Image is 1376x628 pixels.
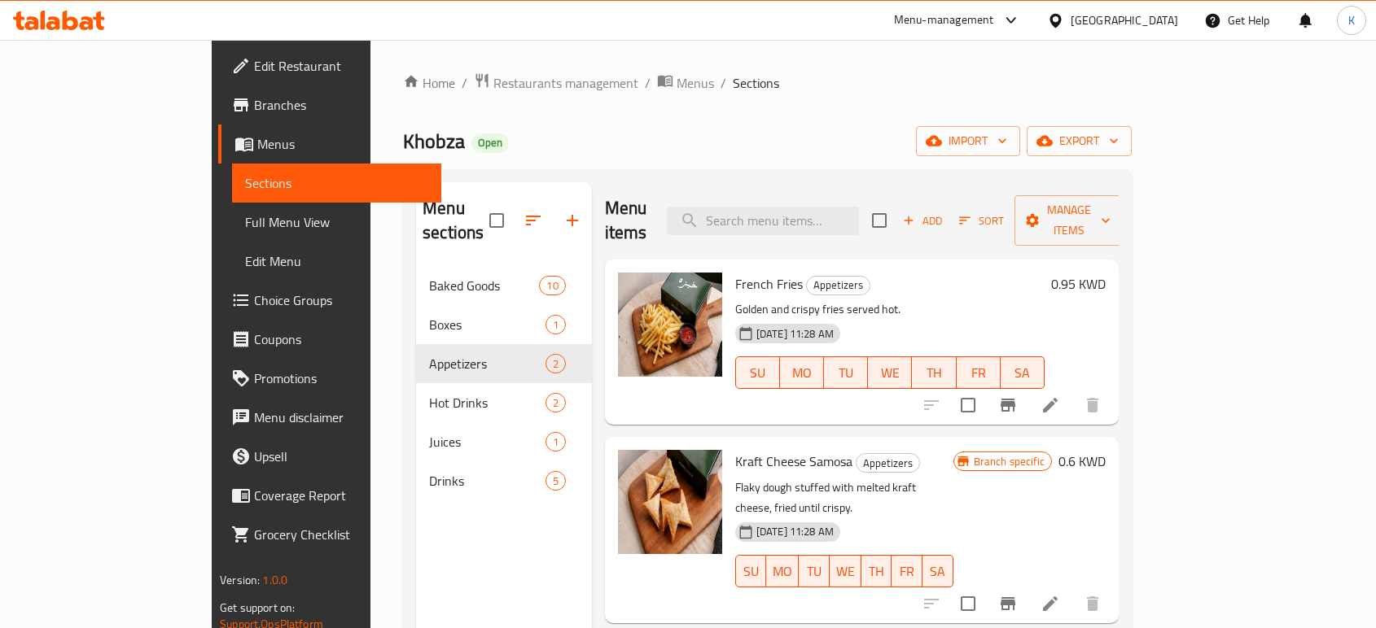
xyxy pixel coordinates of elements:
h6: 0.6 KWD [1058,450,1106,473]
img: Kraft Cheese Samosa [618,450,722,554]
span: 10 [540,278,564,294]
span: [DATE] 11:28 AM [750,326,840,342]
span: Open [471,136,509,150]
button: Add [896,208,949,233]
span: WE [874,361,905,385]
button: TH [912,356,956,389]
span: TU [805,560,823,583]
span: 1 [546,434,565,450]
span: Appetizers [429,354,546,373]
span: Boxes [429,315,546,334]
span: Branches [254,95,428,115]
span: [DATE] 11:28 AM [750,524,840,539]
a: Promotions [218,359,441,398]
button: SA [1001,356,1045,389]
span: Coupons [254,329,428,349]
a: Edit Restaurant [218,46,441,85]
span: Menus [677,73,714,93]
p: Flaky dough stuffed with melted kraft cheese, fried until crispy. [735,478,953,518]
div: Baked Goods10 [416,266,592,305]
a: Branches [218,85,441,124]
div: Boxes1 [416,305,592,344]
button: Branch-specific-item [988,584,1028,623]
span: 2 [546,395,565,411]
input: search [667,207,859,235]
img: French Fries [618,273,722,377]
button: TU [824,356,868,389]
a: Menus [657,72,714,94]
span: Sort items [949,208,1014,233]
button: Manage items [1014,195,1124,246]
span: Edit Restaurant [254,56,428,76]
div: items [546,393,566,412]
span: Select all sections [480,203,514,238]
span: 5 [546,473,565,489]
a: Edit Menu [232,242,441,281]
span: Juices [429,432,546,451]
h6: 0.95 KWD [1051,273,1106,295]
button: TH [861,555,892,587]
button: TU [799,555,830,587]
span: Select to update [951,388,985,422]
span: Coverage Report [254,486,428,505]
li: / [721,73,726,93]
div: items [539,276,565,295]
span: FR [963,361,994,385]
div: Hot Drinks [429,393,546,412]
span: SU [743,560,760,583]
span: Baked Goods [429,276,539,295]
a: Upsell [218,437,441,476]
span: Sort [959,212,1004,230]
button: SU [735,555,767,587]
div: items [546,471,566,491]
div: Drinks5 [416,461,592,500]
button: WE [868,356,912,389]
span: MO [773,560,792,583]
span: 1.0.0 [262,569,287,591]
span: Appetizers [857,454,919,473]
h2: Menu sections [423,196,489,245]
div: Open [471,133,509,153]
button: export [1027,126,1132,156]
button: MO [766,555,799,587]
div: Appetizers [806,276,870,295]
span: Sections [733,73,779,93]
button: delete [1073,386,1112,425]
button: FR [957,356,1001,389]
a: Choice Groups [218,281,441,320]
p: Golden and crispy fries served hot. [735,299,1045,320]
span: Get support on: [220,597,295,618]
span: Select to update [951,587,985,621]
a: Coverage Report [218,476,441,515]
li: / [462,73,467,93]
button: WE [830,555,861,587]
span: SU [743,361,773,385]
a: Menu disclaimer [218,398,441,437]
span: WE [836,560,855,583]
nav: breadcrumb [403,72,1132,94]
span: Choice Groups [254,290,428,310]
span: Promotions [254,369,428,388]
span: Add item [896,208,949,233]
nav: Menu sections [416,259,592,507]
div: Drinks [429,471,546,491]
a: Restaurants management [474,72,638,94]
div: Appetizers2 [416,344,592,383]
a: Coupons [218,320,441,359]
span: Select section [862,203,896,238]
span: Manage items [1028,200,1111,241]
span: French Fries [735,272,803,296]
a: Grocery Checklist [218,515,441,554]
span: Kraft Cheese Samosa [735,449,852,473]
span: Add [901,212,944,230]
button: SA [922,555,953,587]
button: FR [892,555,922,587]
button: Add section [553,201,592,240]
span: Menu disclaimer [254,408,428,427]
span: 1 [546,317,565,333]
span: TU [830,361,861,385]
